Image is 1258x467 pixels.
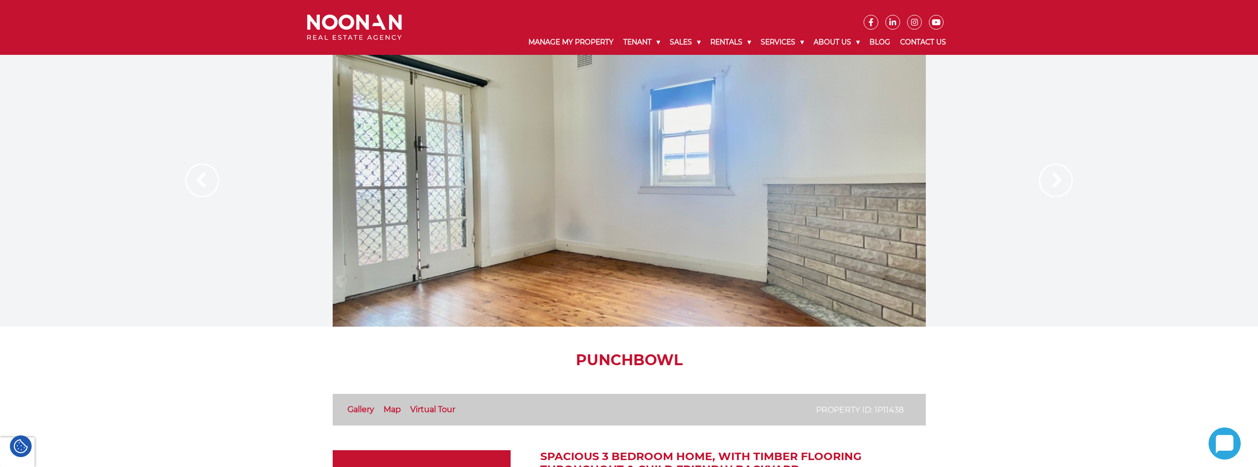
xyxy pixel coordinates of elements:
[865,30,895,55] a: Blog
[523,30,618,55] a: Manage My Property
[347,405,374,414] a: Gallery
[185,164,219,197] img: Arrow slider
[705,30,756,55] a: Rentals
[410,405,455,414] a: Virtual Tour
[809,30,865,55] a: About Us
[307,14,402,41] img: Noonan Real Estate Agency
[665,30,705,55] a: Sales
[10,435,32,457] div: Cookie Settings
[895,30,951,55] a: Contact Us
[384,405,401,414] a: Map
[756,30,809,55] a: Services
[333,351,926,369] h1: Punchbowl
[816,404,904,416] p: Property ID: 1P11438
[618,30,665,55] a: Tenant
[1039,164,1073,197] img: Arrow slider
